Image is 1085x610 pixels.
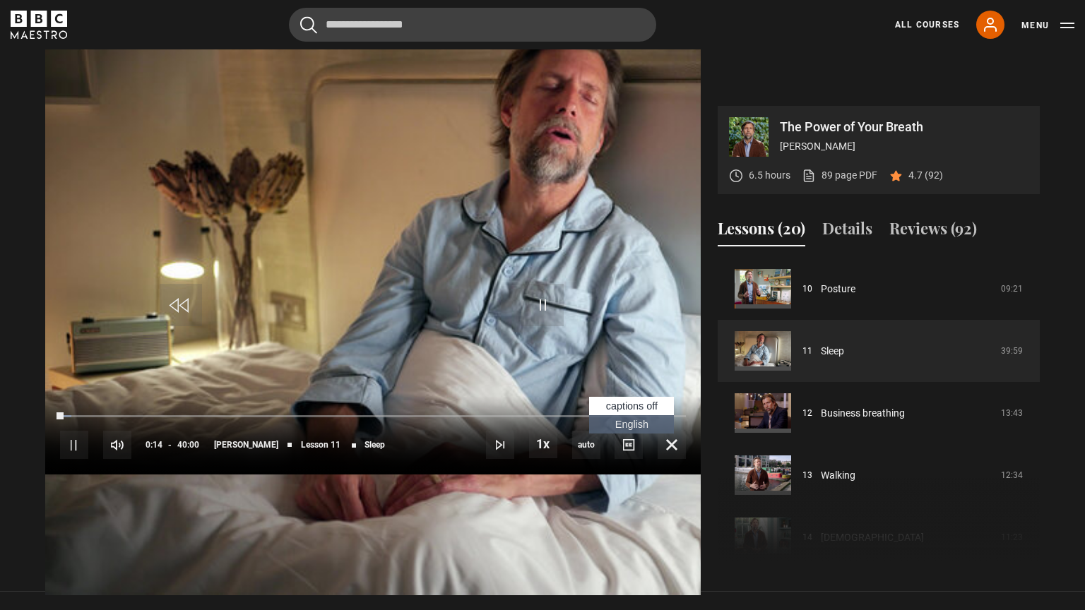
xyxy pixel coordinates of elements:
[300,16,317,34] button: Submit the search query
[146,432,162,457] span: 0:14
[780,121,1028,133] p: The Power of Your Breath
[289,8,656,42] input: Search
[301,441,340,449] span: Lesson 11
[177,432,199,457] span: 40:00
[802,168,877,183] a: 89 page PDF
[822,217,872,246] button: Details
[780,139,1028,154] p: [PERSON_NAME]
[11,11,67,39] svg: BBC Maestro
[486,431,514,459] button: Next Lesson
[821,406,905,421] a: Business breathing
[895,18,959,31] a: All Courses
[103,431,131,459] button: Mute
[60,415,686,418] div: Progress Bar
[615,419,648,430] span: English
[889,217,977,246] button: Reviews (92)
[60,431,88,459] button: Pause
[821,344,844,359] a: Sleep
[606,400,658,412] span: captions off
[749,168,790,183] p: 6.5 hours
[821,468,855,483] a: Walking
[1021,18,1074,32] button: Toggle navigation
[572,431,600,459] div: Current quality: 1080p
[529,430,557,458] button: Playback Rate
[908,168,943,183] p: 4.7 (92)
[214,441,278,449] span: [PERSON_NAME]
[45,106,701,474] video-js: Video Player
[718,217,805,246] button: Lessons (20)
[364,441,385,449] span: Sleep
[821,282,855,297] a: Posture
[168,440,172,450] span: -
[615,431,643,459] button: Captions
[572,431,600,459] span: auto
[658,431,686,459] button: Fullscreen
